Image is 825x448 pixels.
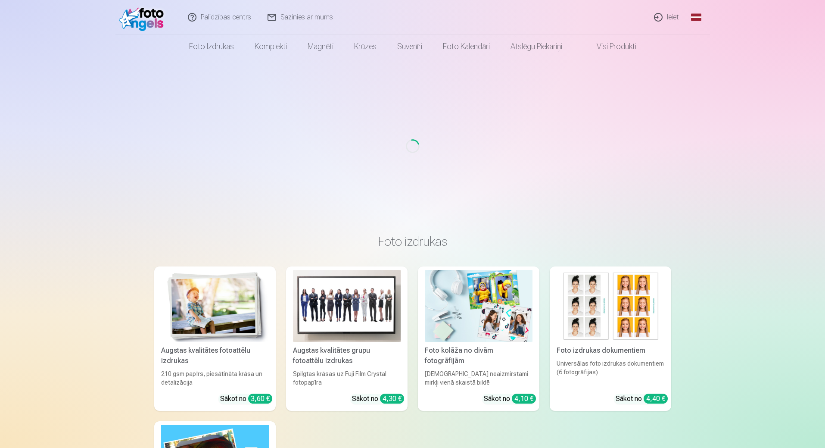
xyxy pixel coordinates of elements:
[484,394,536,404] div: Sākot no
[154,266,276,411] a: Augstas kvalitātes fotoattēlu izdrukasAugstas kvalitātes fotoattēlu izdrukas210 gsm papīrs, piesā...
[421,345,536,366] div: Foto kolāža no divām fotogrāfijām
[500,34,573,59] a: Atslēgu piekariņi
[286,266,408,411] a: Augstas kvalitātes grupu fotoattēlu izdrukasAugstas kvalitātes grupu fotoattēlu izdrukasSpilgtas ...
[344,34,387,59] a: Krūzes
[433,34,500,59] a: Foto kalendāri
[352,394,404,404] div: Sākot no
[244,34,297,59] a: Komplekti
[161,270,269,342] img: Augstas kvalitātes fotoattēlu izdrukas
[293,270,401,342] img: Augstas kvalitātes grupu fotoattēlu izdrukas
[290,345,404,366] div: Augstas kvalitātes grupu fotoattēlu izdrukas
[158,370,272,387] div: 210 gsm papīrs, piesātināta krāsa un detalizācija
[119,3,168,31] img: /v1
[387,34,433,59] a: Suvenīri
[290,370,404,387] div: Spilgtas krāsas uz Fuji Film Crystal fotopapīra
[418,266,539,411] a: Foto kolāža no divām fotogrāfijāmFoto kolāža no divām fotogrāfijām[DEMOGRAPHIC_DATA] neaizmirstam...
[179,34,244,59] a: Foto izdrukas
[553,345,668,356] div: Foto izdrukas dokumentiem
[644,394,668,404] div: 4,40 €
[512,394,536,404] div: 4,10 €
[161,234,664,249] h3: Foto izdrukas
[616,394,668,404] div: Sākot no
[573,34,647,59] a: Visi produkti
[425,270,532,342] img: Foto kolāža no divām fotogrāfijām
[550,266,671,411] a: Foto izdrukas dokumentiemFoto izdrukas dokumentiemUniversālas foto izdrukas dokumentiem (6 fotogr...
[248,394,272,404] div: 3,60 €
[297,34,344,59] a: Magnēti
[158,345,272,366] div: Augstas kvalitātes fotoattēlu izdrukas
[220,394,272,404] div: Sākot no
[553,359,668,387] div: Universālas foto izdrukas dokumentiem (6 fotogrāfijas)
[557,270,664,342] img: Foto izdrukas dokumentiem
[421,370,536,387] div: [DEMOGRAPHIC_DATA] neaizmirstami mirkļi vienā skaistā bildē
[380,394,404,404] div: 4,30 €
